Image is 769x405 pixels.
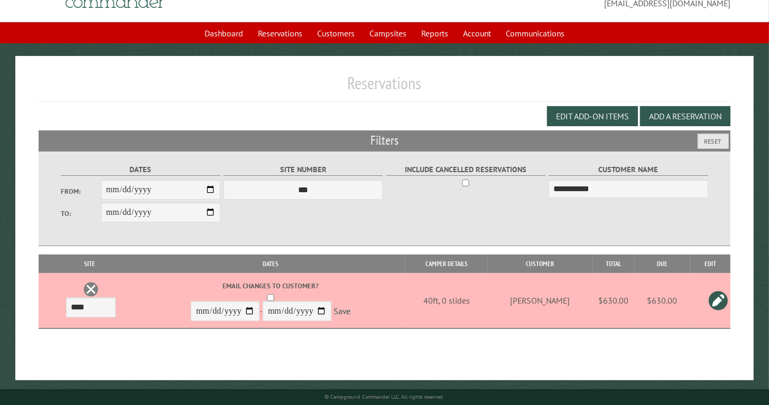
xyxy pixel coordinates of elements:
[488,273,592,328] td: [PERSON_NAME]
[405,273,488,328] td: 40ft, 0 slides
[549,164,708,176] label: Customer Name
[325,393,444,400] small: © Campground Commander LLC. All rights reserved.
[39,130,731,150] h2: Filters
[136,255,405,273] th: Dates
[592,273,635,328] td: $630.00
[415,23,455,43] a: Reports
[252,23,309,43] a: Reservations
[83,281,99,297] a: Delete this reservation
[488,255,592,273] th: Customer
[592,255,635,273] th: Total
[137,281,404,291] label: Email changes to customer?
[698,134,729,149] button: Reset
[61,186,100,196] label: From:
[499,23,571,43] a: Communications
[333,306,350,317] a: Save
[39,73,731,102] h1: Reservations
[690,255,731,273] th: Edit
[363,23,413,43] a: Campsites
[224,164,383,176] label: Site Number
[137,281,404,324] div: -
[386,164,545,176] label: Include Cancelled Reservations
[635,273,690,328] td: $630.00
[547,106,638,126] button: Edit Add-on Items
[640,106,730,126] button: Add a Reservation
[61,164,220,176] label: Dates
[44,255,136,273] th: Site
[405,255,488,273] th: Camper Details
[61,209,100,219] label: To:
[457,23,497,43] a: Account
[311,23,361,43] a: Customers
[635,255,690,273] th: Due
[198,23,249,43] a: Dashboard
